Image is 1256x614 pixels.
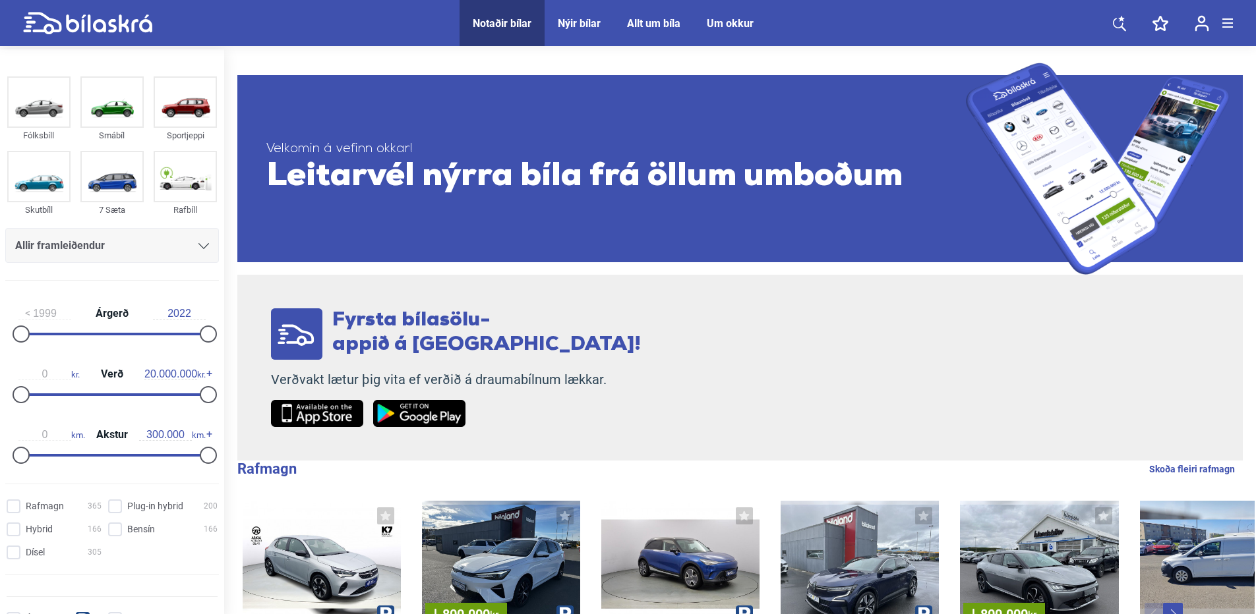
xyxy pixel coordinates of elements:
[7,202,71,217] div: Skutbíll
[7,128,71,143] div: Fólksbíll
[154,202,217,217] div: Rafbíll
[18,368,80,380] span: kr.
[707,17,754,30] a: Um okkur
[1195,15,1209,32] img: user-login.svg
[558,17,601,30] a: Nýir bílar
[139,429,206,441] span: km.
[127,522,155,536] span: Bensín
[80,202,144,217] div: 7 Sæta
[266,141,966,157] span: Velkomin á vefinn okkar!
[473,17,531,30] a: Notaðir bílar
[271,372,641,388] p: Verðvakt lætur þig vita ef verðið á draumabílnum lækkar.
[26,545,45,559] span: Dísel
[88,499,102,513] span: 365
[266,157,966,197] span: Leitarvél nýrra bíla frá öllum umboðum
[127,499,183,513] span: Plug-in hybrid
[98,369,127,379] span: Verð
[18,429,85,441] span: km.
[93,430,131,440] span: Akstur
[15,237,105,255] span: Allir framleiðendur
[154,128,217,143] div: Sportjeppi
[88,545,102,559] span: 305
[332,310,641,355] span: Fyrsta bílasölu- appið á [GEOGRAPHIC_DATA]!
[1149,460,1235,478] a: Skoða fleiri rafmagn
[26,522,53,536] span: Hybrid
[92,308,132,319] span: Árgerð
[144,368,206,380] span: kr.
[88,522,102,536] span: 166
[204,522,218,536] span: 166
[627,17,680,30] a: Allt um bíla
[26,499,64,513] span: Rafmagn
[237,63,1243,275] a: Velkomin á vefinn okkar!Leitarvél nýrra bíla frá öllum umboðum
[204,499,218,513] span: 200
[237,460,297,477] b: Rafmagn
[80,128,144,143] div: Smábíl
